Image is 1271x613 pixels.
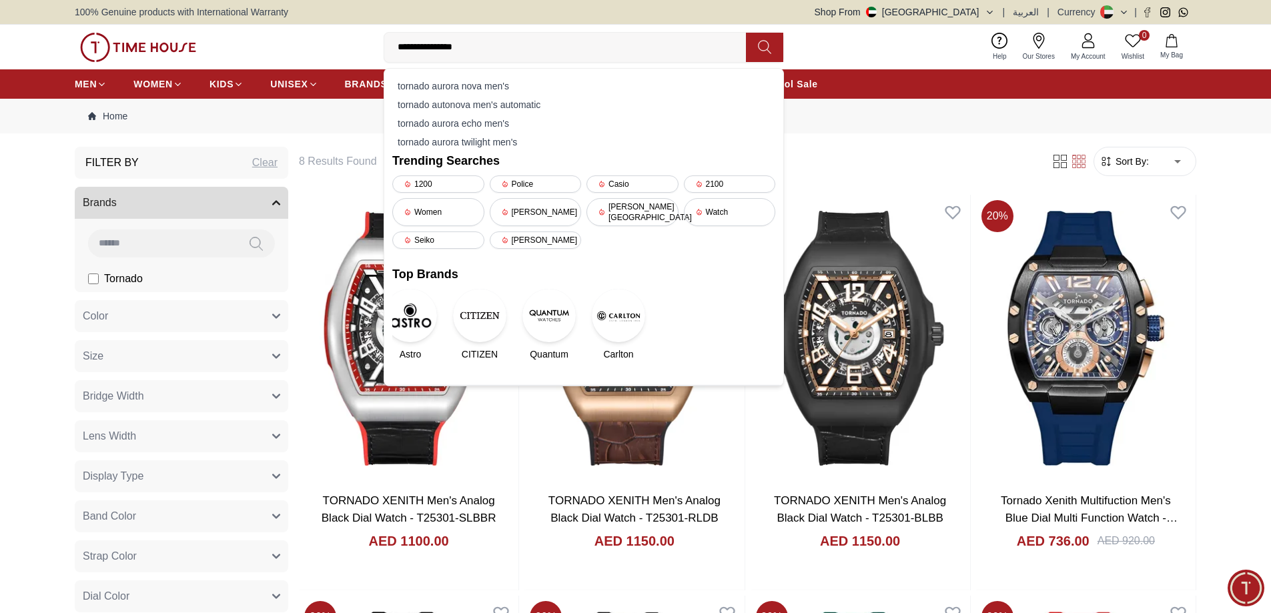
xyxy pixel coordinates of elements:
span: My Account [1066,51,1111,61]
span: Band Color [83,508,136,524]
span: Display Type [83,468,143,484]
button: Bridge Width [75,380,288,412]
a: TORNADO XENITH Men's Analog Black Dial Watch - T25301-RLDB [548,494,721,524]
img: United Arab Emirates [866,7,877,17]
h6: 8 Results Found [299,153,1035,169]
span: Color [83,308,108,324]
h4: AED 1150.00 [594,532,675,550]
button: Size [75,340,288,372]
button: Sort By: [1100,155,1149,168]
span: | [1003,5,1005,19]
button: Shop From[GEOGRAPHIC_DATA] [815,5,995,19]
span: CITIZEN [462,348,498,361]
span: | [1047,5,1049,19]
span: BRANDS [345,77,388,91]
div: Casio [586,175,679,193]
nav: Breadcrumb [75,99,1196,133]
span: Astro [400,348,422,361]
button: Color [75,300,288,332]
button: My Bag [1152,31,1191,63]
div: Watch [684,198,776,226]
span: Brands [83,195,117,211]
div: 1200 [392,175,484,193]
span: Lens Width [83,428,136,444]
button: Display Type [75,460,288,492]
div: tornado aurora echo men's [392,114,775,133]
a: Our Stores [1015,30,1063,64]
span: Size [83,348,103,364]
a: Home [88,109,127,123]
h4: AED 736.00 [1017,532,1090,550]
a: 0Wishlist [1114,30,1152,64]
div: AED 920.00 [1098,533,1155,549]
h4: AED 1150.00 [820,532,900,550]
span: 20 % [981,200,1013,232]
a: CITIZENCITIZEN [462,289,498,361]
a: UNISEX [270,72,318,96]
div: Seiko [392,231,484,249]
span: 100% Genuine products with International Warranty [75,5,288,19]
span: 0 [1139,30,1150,41]
span: Carlton [603,348,633,361]
div: tornado aurora nova men's [392,77,775,95]
div: Clear [252,155,278,171]
div: [PERSON_NAME] [490,198,582,226]
button: Strap Color [75,540,288,572]
div: Police [490,175,582,193]
img: Carlton [592,289,645,342]
a: AstroAstro [392,289,428,361]
img: TORNADO XENITH Men's Analog Black Dial Watch - T25301-BLBB [751,195,970,482]
img: Astro [384,289,437,342]
img: TORNADO XENITH Men's Analog Black Dial Watch - T25301-SLBBR [299,195,518,482]
a: CarltonCarlton [600,289,637,361]
input: Tornado [88,273,99,284]
a: BRANDS [345,72,388,96]
h2: Trending Searches [392,151,775,170]
span: Our Stores [1017,51,1060,61]
div: Currency [1057,5,1101,19]
span: Wishlist [1116,51,1150,61]
span: KIDS [209,77,234,91]
span: MEN [75,77,97,91]
span: Bridge Width [83,388,144,404]
span: My Bag [1155,50,1188,60]
img: Quantum [522,289,576,342]
span: Tornado [104,271,143,287]
a: Instagram [1160,7,1170,17]
img: CITIZEN [453,289,506,342]
span: Dial Color [83,588,129,604]
button: Lens Width [75,420,288,452]
a: Tornado Xenith Multifuction Men's Blue Dial Multi Function Watch - T23105-BSNNK [1001,494,1178,541]
a: Whatsapp [1178,7,1188,17]
a: Help [985,30,1015,64]
span: Strap Color [83,548,137,564]
span: Help [987,51,1012,61]
a: QuantumQuantum [531,289,567,361]
div: Women [392,198,484,226]
span: | [1134,5,1137,19]
div: [PERSON_NAME][GEOGRAPHIC_DATA] [586,198,679,226]
span: UNISEX [270,77,308,91]
span: WOMEN [133,77,173,91]
span: Sort By: [1113,155,1149,168]
div: [PERSON_NAME] [490,231,582,249]
button: Band Color [75,500,288,532]
button: Brands [75,187,288,219]
div: tornado aurora twilight men's [392,133,775,151]
div: Chat Widget [1228,570,1264,606]
button: العربية [1013,5,1039,19]
span: Quantum [530,348,568,361]
a: Facebook [1142,7,1152,17]
div: tornado autonova men's automatic [392,95,775,114]
a: KIDS [209,72,244,96]
a: TORNADO XENITH Men's Analog Black Dial Watch - T25301-SLBBR [322,494,496,524]
h3: Filter By [85,155,139,171]
h4: AED 1100.00 [369,532,449,550]
button: Dial Color [75,580,288,612]
h2: Top Brands [392,265,775,283]
img: Tornado Xenith Multifuction Men's Blue Dial Multi Function Watch - T23105-BSNNK [976,195,1196,482]
a: MEN [75,72,107,96]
